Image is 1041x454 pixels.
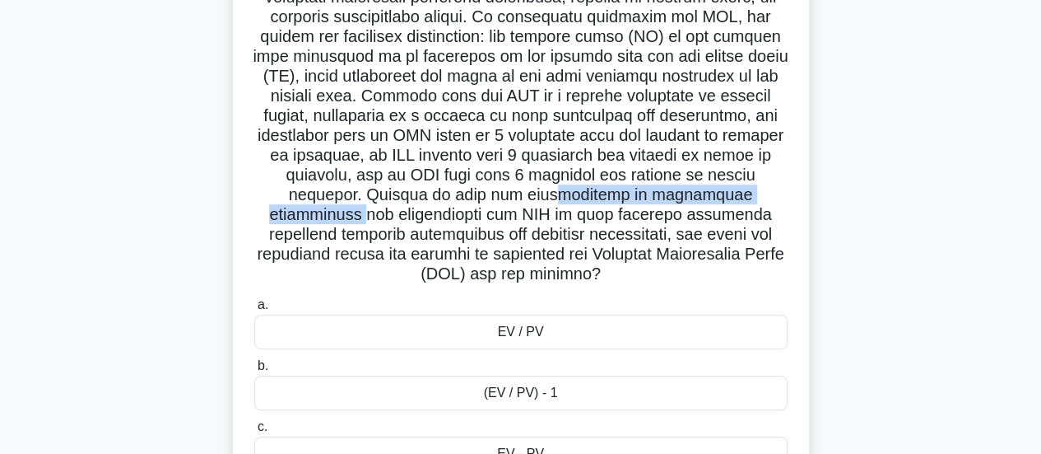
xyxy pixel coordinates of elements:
div: (EV / PV) - 1 [254,376,788,410]
div: EV / PV [254,315,788,349]
span: a. [258,297,268,311]
span: c. [258,419,267,433]
span: b. [258,358,268,372]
